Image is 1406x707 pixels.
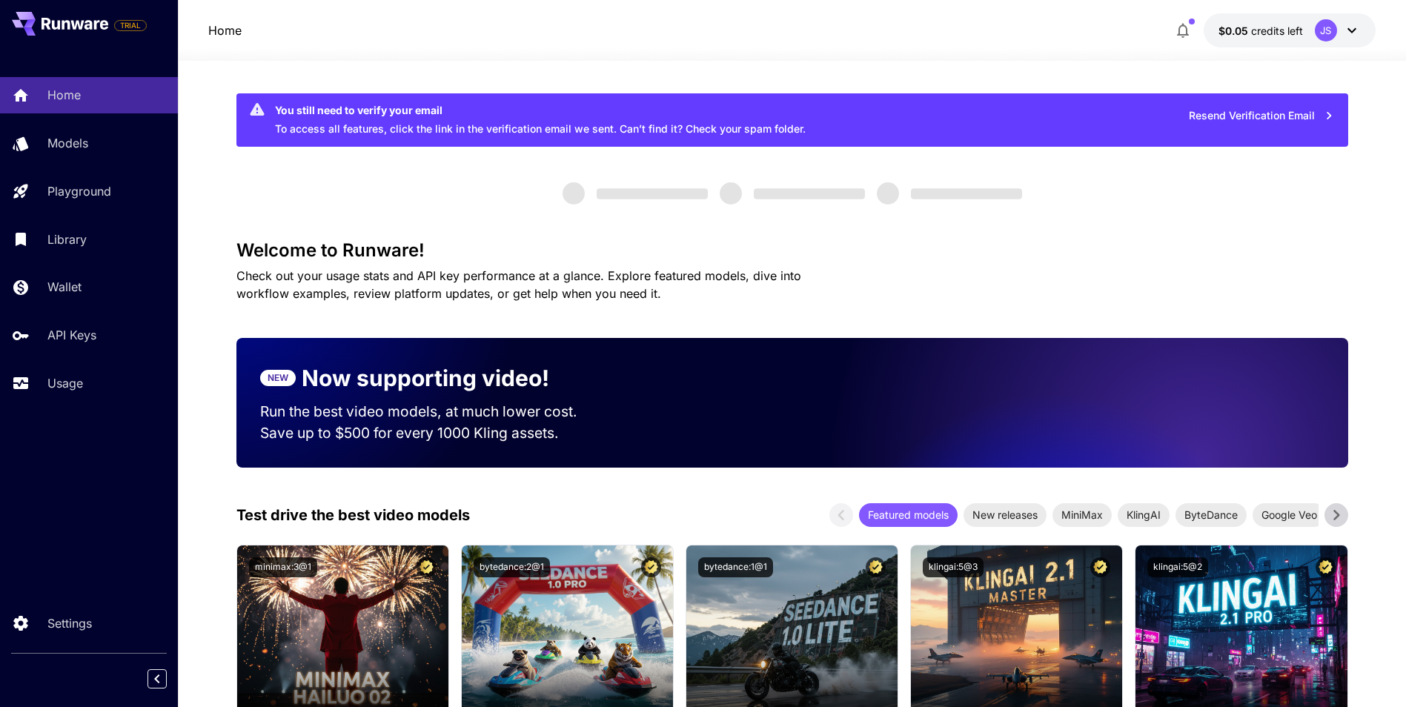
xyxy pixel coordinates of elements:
[1175,503,1247,527] div: ByteDance
[1204,13,1376,47] button: $0.05JS
[859,507,958,522] span: Featured models
[114,16,147,34] span: Add your payment card to enable full platform functionality.
[641,557,661,577] button: Certified Model – Vetted for best performance and includes a commercial license.
[208,21,242,39] a: Home
[1218,24,1251,37] span: $0.05
[302,362,549,395] p: Now supporting video!
[1118,507,1170,522] span: KlingAI
[236,268,801,301] span: Check out your usage stats and API key performance at a glance. Explore featured models, dive int...
[1090,557,1110,577] button: Certified Model – Vetted for best performance and includes a commercial license.
[1175,507,1247,522] span: ByteDance
[1052,507,1112,522] span: MiniMax
[47,86,81,104] p: Home
[47,182,111,200] p: Playground
[964,503,1047,527] div: New releases
[1315,19,1337,42] div: JS
[923,557,984,577] button: klingai:5@3
[47,230,87,248] p: Library
[268,371,288,385] p: NEW
[47,326,96,344] p: API Keys
[417,557,437,577] button: Certified Model – Vetted for best performance and includes a commercial license.
[115,20,146,31] span: TRIAL
[1253,503,1326,527] div: Google Veo
[236,240,1348,261] h3: Welcome to Runware!
[208,21,242,39] nav: breadcrumb
[147,669,167,688] button: Collapse sidebar
[1253,507,1326,522] span: Google Veo
[1218,23,1303,39] div: $0.05
[859,503,958,527] div: Featured models
[47,278,82,296] p: Wallet
[866,557,886,577] button: Certified Model – Vetted for best performance and includes a commercial license.
[1316,557,1336,577] button: Certified Model – Vetted for best performance and includes a commercial license.
[249,557,317,577] button: minimax:3@1
[275,102,806,118] div: You still need to verify your email
[1181,101,1342,131] button: Resend Verification Email
[159,665,178,692] div: Collapse sidebar
[47,614,92,632] p: Settings
[1147,557,1208,577] button: klingai:5@2
[964,507,1047,522] span: New releases
[260,422,606,444] p: Save up to $500 for every 1000 Kling assets.
[47,374,83,392] p: Usage
[236,504,470,526] p: Test drive the best video models
[260,401,606,422] p: Run the best video models, at much lower cost.
[1251,24,1303,37] span: credits left
[698,557,773,577] button: bytedance:1@1
[47,134,88,152] p: Models
[1052,503,1112,527] div: MiniMax
[474,557,550,577] button: bytedance:2@1
[1118,503,1170,527] div: KlingAI
[275,98,806,142] div: To access all features, click the link in the verification email we sent. Can’t find it? Check yo...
